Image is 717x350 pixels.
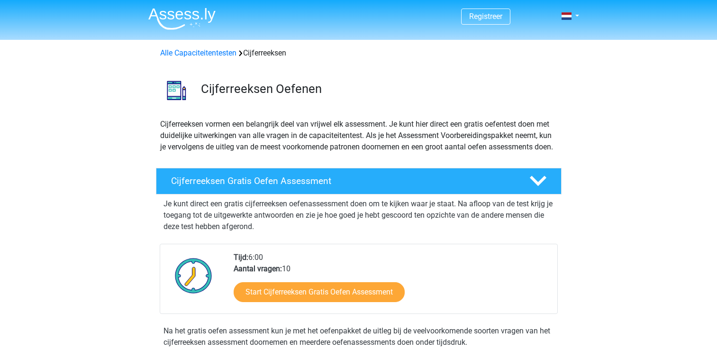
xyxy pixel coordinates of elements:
[160,48,236,57] a: Alle Capaciteitentesten
[163,198,554,232] p: Je kunt direct een gratis cijferreeksen oefenassessment doen om te kijken waar je staat. Na afloo...
[171,175,514,186] h4: Cijferreeksen Gratis Oefen Assessment
[234,253,248,262] b: Tijd:
[160,325,558,348] div: Na het gratis oefen assessment kun je met het oefenpakket de uitleg bij de veelvoorkomende soorte...
[156,70,197,111] img: cijferreeksen
[152,168,565,194] a: Cijferreeksen Gratis Oefen Assessment
[234,282,405,302] a: Start Cijferreeksen Gratis Oefen Assessment
[160,119,557,153] p: Cijferreeksen vormen een belangrijk deel van vrijwel elk assessment. Je kunt hier direct een grat...
[201,82,554,96] h3: Cijferreeksen Oefenen
[227,252,557,313] div: 6:00 10
[469,12,502,21] a: Registreer
[148,8,216,30] img: Assessly
[156,47,561,59] div: Cijferreeksen
[170,252,218,299] img: Klok
[234,264,282,273] b: Aantal vragen:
